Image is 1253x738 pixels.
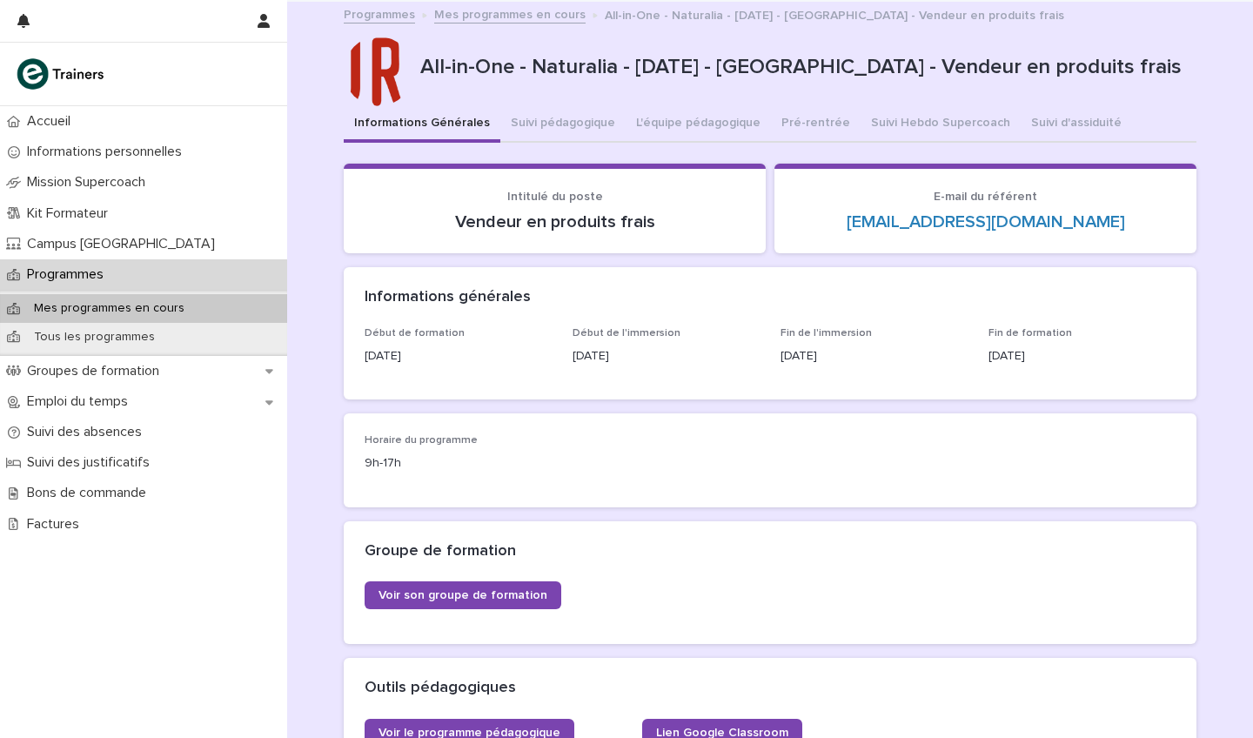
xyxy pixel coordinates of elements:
a: Mes programmes en cours [434,3,586,23]
p: Campus [GEOGRAPHIC_DATA] [20,236,229,252]
a: Voir son groupe de formation [365,581,561,609]
button: L'équipe pédagogique [626,106,771,143]
button: Suivi pédagogique [500,106,626,143]
p: Kit Formateur [20,205,122,222]
span: Voir son groupe de formation [379,589,547,601]
p: 9h-17h [365,454,621,473]
span: Fin de l'immersion [781,328,872,339]
h2: Outils pédagogiques [365,679,516,698]
p: Mission Supercoach [20,174,159,191]
p: Tous les programmes [20,330,169,345]
p: Vendeur en produits frais [365,211,745,232]
p: [DATE] [781,347,968,366]
p: All-in-One - Naturalia - [DATE] - [GEOGRAPHIC_DATA] - Vendeur en produits frais [420,55,1189,80]
a: [EMAIL_ADDRESS][DOMAIN_NAME] [847,213,1125,231]
p: [DATE] [988,347,1176,366]
img: K0CqGN7SDeD6s4JG8KQk [14,57,110,91]
button: Suivi d'assiduité [1021,106,1132,143]
button: Informations Générales [344,106,500,143]
p: Accueil [20,113,84,130]
h2: Groupe de formation [365,542,516,561]
span: Début de l'immersion [573,328,680,339]
a: Programmes [344,3,415,23]
span: Début de formation [365,328,465,339]
span: Fin de formation [988,328,1072,339]
p: [DATE] [365,347,552,366]
span: Horaire du programme [365,435,478,446]
span: E-mail du référent [934,191,1037,203]
p: Groupes de formation [20,363,173,379]
p: Emploi du temps [20,393,142,410]
p: All-in-One - Naturalia - [DATE] - [GEOGRAPHIC_DATA] - Vendeur en produits frais [605,4,1064,23]
p: Suivi des absences [20,424,156,440]
p: Programmes [20,266,117,283]
span: Intitulé du poste [507,191,603,203]
p: Factures [20,516,93,533]
p: [DATE] [573,347,760,366]
h2: Informations générales [365,288,531,307]
p: Mes programmes en cours [20,301,198,316]
p: Informations personnelles [20,144,196,160]
button: Suivi Hebdo Supercoach [861,106,1021,143]
button: Pré-rentrée [771,106,861,143]
p: Suivi des justificatifs [20,454,164,471]
p: Bons de commande [20,485,160,501]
